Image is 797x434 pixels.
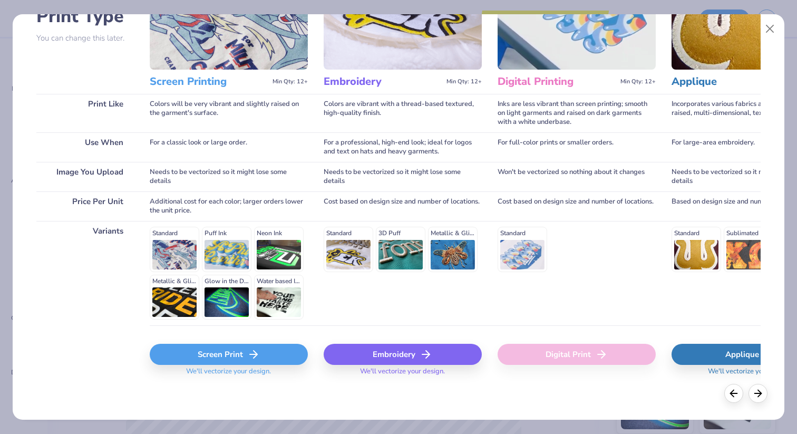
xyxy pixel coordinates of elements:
[36,191,134,221] div: Price Per Unit
[150,94,308,132] div: Colors will be very vibrant and slightly raised on the garment's surface.
[324,94,482,132] div: Colors are vibrant with a thread-based textured, high-quality finish.
[498,191,656,221] div: Cost based on design size and number of locations.
[704,367,797,382] span: We'll vectorize your design.
[273,78,308,85] span: Min Qty: 12+
[324,344,482,365] div: Embroidery
[760,19,780,39] button: Close
[324,162,482,191] div: Needs to be vectorized so it might lose some details
[36,221,134,325] div: Variants
[446,78,482,85] span: Min Qty: 12+
[150,191,308,221] div: Additional cost for each color; larger orders lower the unit price.
[356,367,449,382] span: We'll vectorize your design.
[324,191,482,221] div: Cost based on design size and number of locations.
[620,78,656,85] span: Min Qty: 12+
[36,162,134,191] div: Image You Upload
[324,132,482,162] div: For a professional, high-end look; ideal for logos and text on hats and heavy garments.
[498,162,656,191] div: Won't be vectorized so nothing about it changes
[150,162,308,191] div: Needs to be vectorized so it might lose some details
[36,34,134,43] p: You can change this later.
[36,94,134,132] div: Print Like
[36,132,134,162] div: Use When
[150,132,308,162] div: For a classic look or large order.
[182,367,275,382] span: We'll vectorize your design.
[498,75,616,89] h3: Digital Printing
[498,94,656,132] div: Inks are less vibrant than screen printing; smooth on light garments and raised on dark garments ...
[498,344,656,365] div: Digital Print
[150,75,268,89] h3: Screen Printing
[150,344,308,365] div: Screen Print
[324,75,442,89] h3: Embroidery
[498,132,656,162] div: For full-color prints or smaller orders.
[672,75,790,89] h3: Applique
